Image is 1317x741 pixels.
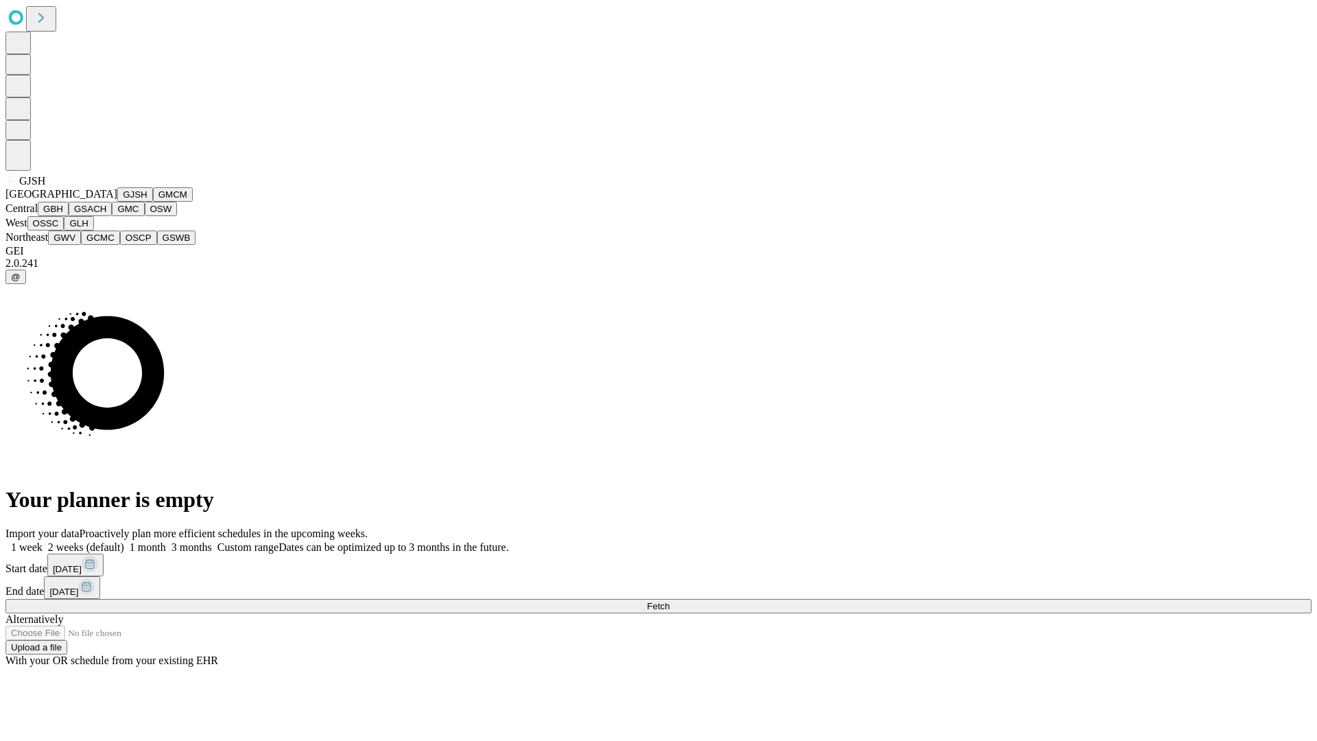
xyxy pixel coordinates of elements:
[11,541,43,553] span: 1 week
[80,528,368,539] span: Proactively plan more efficient schedules in the upcoming weeks.
[5,487,1312,513] h1: Your planner is empty
[44,576,100,599] button: [DATE]
[5,202,38,214] span: Central
[5,188,117,200] span: [GEOGRAPHIC_DATA]
[48,231,81,245] button: GWV
[5,599,1312,613] button: Fetch
[278,541,508,553] span: Dates can be optimized up to 3 months in the future.
[47,554,104,576] button: [DATE]
[64,216,93,231] button: GLH
[5,554,1312,576] div: Start date
[130,541,166,553] span: 1 month
[5,270,26,284] button: @
[5,655,218,666] span: With your OR schedule from your existing EHR
[171,541,212,553] span: 3 months
[53,564,82,574] span: [DATE]
[5,528,80,539] span: Import your data
[5,257,1312,270] div: 2.0.241
[81,231,120,245] button: GCMC
[120,231,157,245] button: OSCP
[157,231,196,245] button: GSWB
[112,202,144,216] button: GMC
[69,202,112,216] button: GSACH
[11,272,21,282] span: @
[27,216,64,231] button: OSSC
[145,202,178,216] button: OSW
[38,202,69,216] button: GBH
[647,601,669,611] span: Fetch
[217,541,278,553] span: Custom range
[5,576,1312,599] div: End date
[5,231,48,243] span: Northeast
[19,175,45,187] span: GJSH
[117,187,153,202] button: GJSH
[153,187,193,202] button: GMCM
[49,587,78,597] span: [DATE]
[48,541,124,553] span: 2 weeks (default)
[5,613,63,625] span: Alternatively
[5,217,27,228] span: West
[5,245,1312,257] div: GEI
[5,640,67,655] button: Upload a file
